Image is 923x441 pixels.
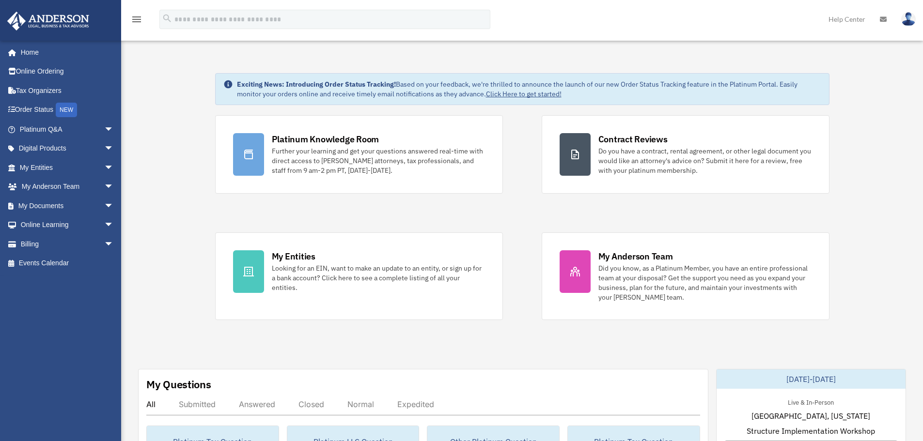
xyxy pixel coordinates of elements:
a: My Anderson Team Did you know, as a Platinum Member, you have an entire professional team at your... [542,232,829,320]
div: NEW [56,103,77,117]
span: arrow_drop_down [104,234,124,254]
div: Contract Reviews [598,133,668,145]
div: Based on your feedback, we're thrilled to announce the launch of our new Order Status Tracking fe... [237,79,821,99]
a: Online Ordering [7,62,128,81]
div: My Questions [146,377,211,392]
div: Answered [239,399,275,409]
a: Digital Productsarrow_drop_down [7,139,128,158]
span: Structure Implementation Workshop [747,425,875,437]
span: arrow_drop_down [104,196,124,216]
a: Contract Reviews Do you have a contract, rental agreement, or other legal document you would like... [542,115,829,194]
span: arrow_drop_down [104,215,124,235]
div: Do you have a contract, rental agreement, or other legal document you would like an attorney's ad... [598,146,812,175]
div: Submitted [179,399,216,409]
div: Expedited [397,399,434,409]
a: My Entities Looking for an EIN, want to make an update to an entity, or sign up for a bank accoun... [215,232,503,320]
a: Billingarrow_drop_down [7,234,128,254]
a: Online Learningarrow_drop_down [7,215,128,235]
a: menu [131,17,142,25]
img: Anderson Advisors Platinum Portal [4,12,92,30]
i: search [162,13,172,24]
span: arrow_drop_down [104,139,124,159]
a: Tax Organizers [7,81,128,100]
div: Looking for an EIN, want to make an update to an entity, or sign up for a bank account? Click her... [272,263,485,292]
div: Did you know, as a Platinum Member, you have an entire professional team at your disposal? Get th... [598,263,812,302]
div: Closed [298,399,324,409]
span: arrow_drop_down [104,158,124,178]
div: My Anderson Team [598,250,673,262]
strong: Exciting News: Introducing Order Status Tracking! [237,80,396,89]
div: [DATE]-[DATE] [717,369,906,389]
a: Events Calendar [7,254,128,273]
div: Live & In-Person [780,396,842,407]
a: My Anderson Teamarrow_drop_down [7,177,128,197]
span: arrow_drop_down [104,177,124,197]
div: My Entities [272,250,315,262]
a: Home [7,43,124,62]
span: [GEOGRAPHIC_DATA], [US_STATE] [751,410,870,422]
div: Further your learning and get your questions answered real-time with direct access to [PERSON_NAM... [272,146,485,175]
span: arrow_drop_down [104,120,124,139]
img: User Pic [901,12,916,26]
a: My Documentsarrow_drop_down [7,196,128,215]
a: My Entitiesarrow_drop_down [7,158,128,177]
a: Platinum Knowledge Room Further your learning and get your questions answered real-time with dire... [215,115,503,194]
a: Platinum Q&Aarrow_drop_down [7,120,128,139]
div: All [146,399,156,409]
a: Order StatusNEW [7,100,128,120]
div: Normal [347,399,374,409]
a: Click Here to get started! [486,90,562,98]
div: Platinum Knowledge Room [272,133,379,145]
i: menu [131,14,142,25]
